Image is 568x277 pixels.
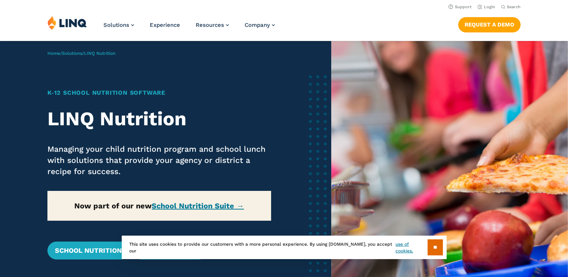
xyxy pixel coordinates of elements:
[196,22,229,28] a: Resources
[507,4,521,9] span: Search
[501,4,521,10] button: Open Search Bar
[122,236,447,259] div: This site uses cookies to provide our customers with a more personal experience. By using [DOMAIN...
[47,51,115,56] span: / /
[47,107,186,130] strong: LINQ Nutrition
[84,51,115,56] span: LINQ Nutrition
[47,51,60,56] a: Home
[47,88,271,97] h1: K‑12 School Nutrition Software
[196,22,224,28] span: Resources
[62,51,82,56] a: Solutions
[152,201,244,210] a: School Nutrition Suite →
[47,144,271,177] p: Managing your child nutrition program and school lunch with solutions that provide your agency or...
[47,242,129,259] a: School Nutrition
[150,22,180,28] a: Experience
[103,22,134,28] a: Solutions
[74,201,244,210] strong: Now part of our new
[458,16,521,32] nav: Button Navigation
[448,4,472,9] a: Support
[103,16,275,40] nav: Primary Navigation
[458,17,521,32] a: Request a Demo
[47,16,87,30] img: LINQ | K‑12 Software
[395,241,427,254] a: use of cookies.
[103,22,129,28] span: Solutions
[478,4,495,9] a: Login
[245,22,270,28] span: Company
[245,22,275,28] a: Company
